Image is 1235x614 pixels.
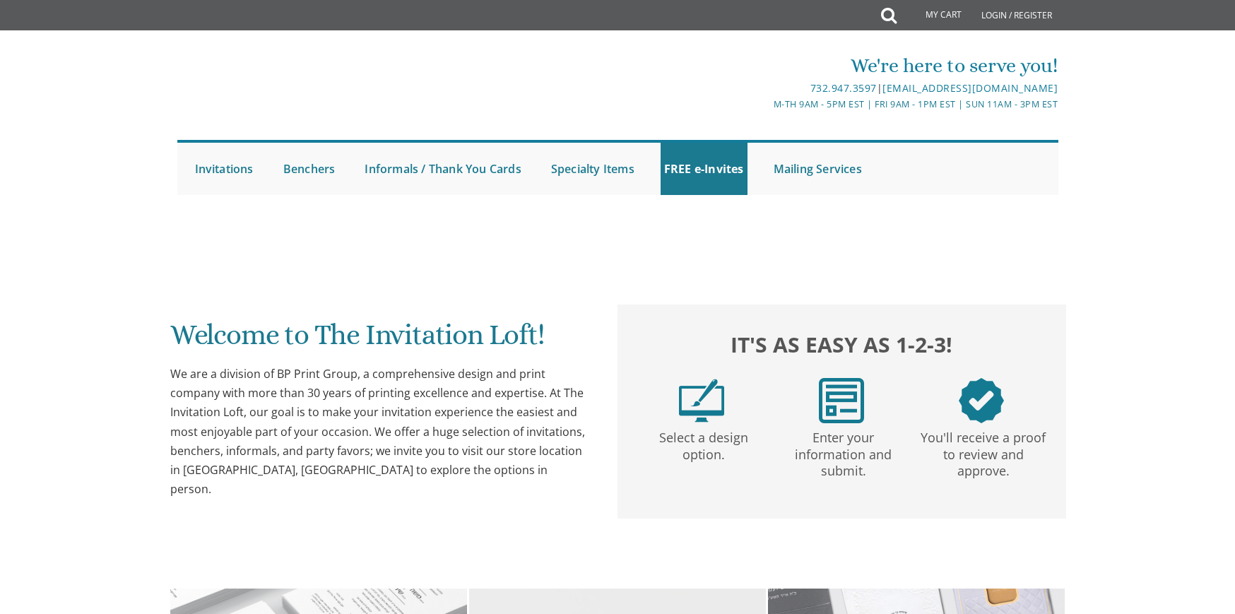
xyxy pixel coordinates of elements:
[632,329,1051,360] h2: It's as easy as 1-2-3!
[895,1,971,30] a: My Cart
[882,81,1058,95] a: [EMAIL_ADDRESS][DOMAIN_NAME]
[361,143,524,195] a: Informals / Thank You Cards
[810,81,877,95] a: 732.947.3597
[280,143,339,195] a: Benchers
[916,423,1051,480] p: You'll receive a proof to review and approve.
[548,143,638,195] a: Specialty Items
[819,378,864,423] img: step2.png
[661,143,747,195] a: FREE e-Invites
[959,378,1004,423] img: step3.png
[776,423,911,480] p: Enter your information and submit.
[170,319,590,361] h1: Welcome to The Invitation Loft!
[679,378,724,423] img: step1.png
[471,80,1058,97] div: |
[471,52,1058,80] div: We're here to serve you!
[191,143,257,195] a: Invitations
[471,97,1058,112] div: M-Th 9am - 5pm EST | Fri 9am - 1pm EST | Sun 11am - 3pm EST
[637,423,771,464] p: Select a design option.
[170,365,590,499] div: We are a division of BP Print Group, a comprehensive design and print company with more than 30 y...
[770,143,865,195] a: Mailing Services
